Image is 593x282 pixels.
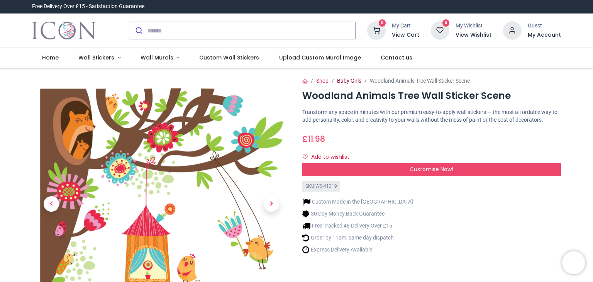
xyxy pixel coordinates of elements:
[44,196,59,212] span: Previous
[337,78,361,84] a: Baby Girls
[302,151,356,164] button: Add to wishlistAdd to wishlist
[528,22,561,30] div: Guest
[302,109,561,124] p: Transform any space in minutes with our premium easy-to-apply wall stickers — the most affordable...
[431,27,449,33] a: 0
[316,78,329,84] a: Shop
[302,133,325,144] span: £
[392,31,419,39] a: View Cart
[129,22,147,39] button: Submit
[302,210,413,218] li: 30 Day Money Back Guarantee
[528,31,561,39] a: My Account
[32,3,144,10] div: Free Delivery Over £15 - Satisfaction Guarantee
[381,54,412,61] span: Contact us
[264,196,279,212] span: Next
[42,54,59,61] span: Home
[130,48,190,68] a: Wall Murals
[199,54,259,61] span: Custom Wall Stickers
[279,54,361,61] span: Upload Custom Mural Image
[379,19,386,27] sup: 0
[303,154,308,160] i: Add to wishlist
[302,222,413,230] li: Free Tracked 48 Delivery Over £15
[392,22,419,30] div: My Cart
[308,133,325,144] span: 11.98
[302,234,413,242] li: Order by 11am, same day dispatch
[32,20,96,41] a: Logo of Icon Wall Stickers
[410,165,453,173] span: Customise Now!
[370,78,470,84] span: Woodland Animals Tree Wall Sticker Scene
[302,198,413,206] li: Custom Made in the [GEOGRAPHIC_DATA]
[399,3,561,10] iframe: Customer reviews powered by Trustpilot
[367,27,386,33] a: 0
[456,31,491,39] a: View Wishlist
[456,22,491,30] div: My Wishlist
[32,20,96,41] img: Icon Wall Stickers
[141,54,173,61] span: Wall Murals
[562,251,585,274] iframe: Brevo live chat
[302,89,561,102] h1: Woodland Animals Tree Wall Sticker Scene
[302,246,413,254] li: Express Delivery Available
[442,19,450,27] sup: 0
[68,48,130,68] a: Wall Stickers
[302,181,340,192] div: SKU: WS-41319
[78,54,114,61] span: Wall Stickers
